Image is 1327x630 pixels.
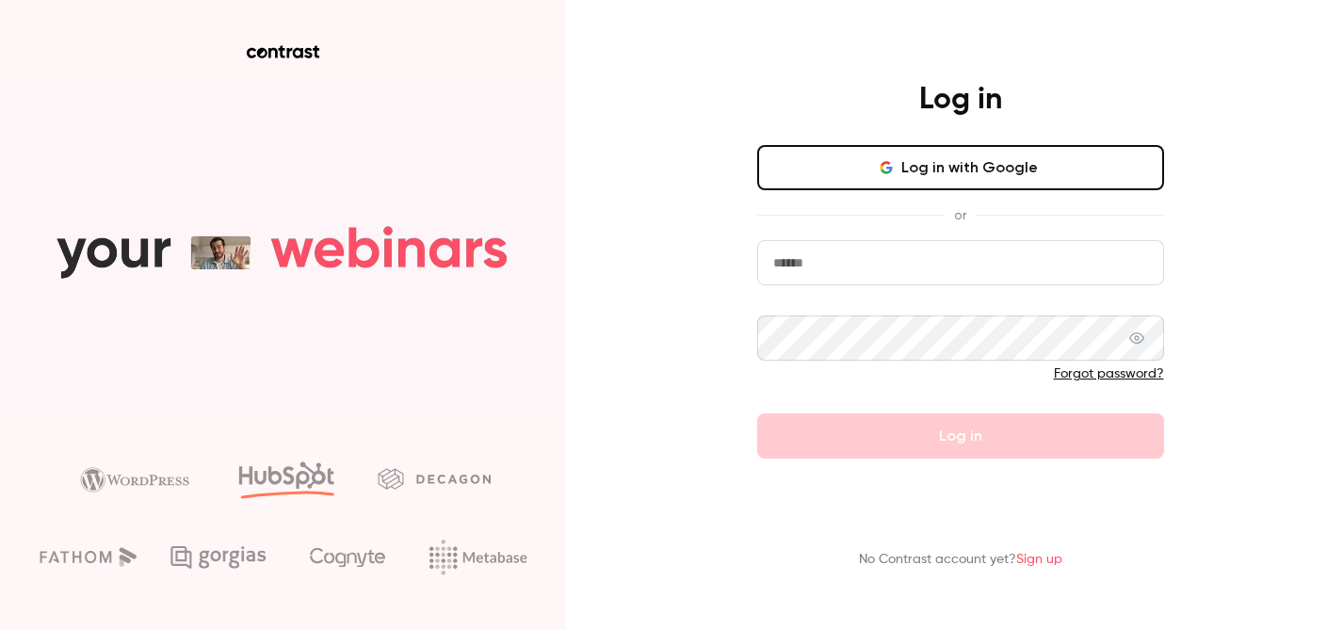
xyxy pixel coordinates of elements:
button: Log in with Google [757,145,1164,190]
img: decagon [378,468,491,489]
h4: Log in [919,81,1002,119]
a: Sign up [1016,553,1062,566]
p: No Contrast account yet? [859,550,1062,570]
span: or [945,205,976,225]
a: Forgot password? [1054,367,1164,380]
